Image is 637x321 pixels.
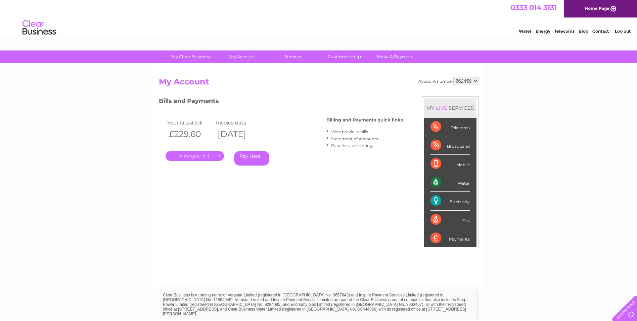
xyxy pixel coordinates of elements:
[430,173,470,192] div: Water
[418,77,479,85] div: Account number
[592,29,609,34] a: Contact
[160,4,477,33] div: Clear Business is a trading name of Verastar Limited (registered in [GEOGRAPHIC_DATA] No. 3667643...
[435,105,449,111] div: LIVE
[331,143,374,148] a: Paperless bill settings
[166,127,214,141] th: £229.60
[615,29,631,34] a: Log out
[554,29,575,34] a: Telecoms
[430,229,470,247] div: Payments
[214,127,263,141] th: [DATE]
[215,50,270,63] a: My Account
[326,117,403,122] h4: Billing and Payments quick links
[430,155,470,173] div: Mobile
[166,151,224,161] a: .
[424,98,476,117] div: MY SERVICES
[430,118,470,136] div: Telecoms
[536,29,550,34] a: Energy
[166,118,214,127] td: Your latest bill
[510,3,557,12] a: 0333 014 3131
[368,50,423,63] a: Make A Payment
[214,118,263,127] td: Invoice date
[579,29,588,34] a: Blog
[430,136,470,155] div: Broadband
[234,151,269,166] a: Pay Here
[317,50,372,63] a: Customer Help
[159,96,403,108] h3: Bills and Payments
[266,50,321,63] a: Services
[164,50,219,63] a: My Clear Business
[331,129,368,134] a: View previous bills
[331,136,378,141] a: Statement of Accounts
[22,17,56,38] img: logo.png
[519,29,532,34] a: Water
[430,211,470,229] div: Gas
[430,192,470,210] div: Electricity
[159,77,479,90] h2: My Account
